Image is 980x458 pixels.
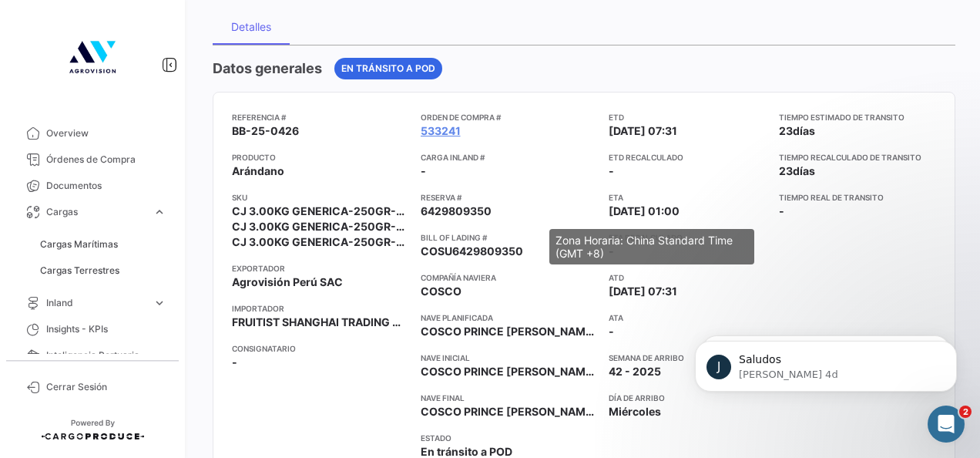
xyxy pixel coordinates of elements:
app-card-info-title: SKU [232,191,408,204]
span: - [609,324,614,339]
app-card-info-title: Nave inicial [421,352,597,364]
button: Mensajes [154,316,308,378]
app-card-info-title: Tiempo estimado de transito [779,111,937,123]
app-card-info-title: Importador [232,302,408,315]
iframe: Intercom notifications mensaje [672,308,980,416]
span: CJ 3.00KG GENERICA-250GR-BIG SK PREM-MP - SEKOYA POP - +18 MM [232,219,408,234]
app-card-info-title: Reserva # [421,191,597,204]
div: [PERSON_NAME] [55,69,144,86]
a: Cargas Terrestres [34,259,173,282]
span: COSCO PRINCE [PERSON_NAME] [421,404,597,419]
app-card-info-title: Exportador [232,262,408,274]
div: • Hace 4d [147,126,198,143]
app-card-info-title: Tiempo recalculado de transito [779,151,937,163]
div: Zona Horaria: China Standard Time (GMT +8) [549,229,754,264]
span: días [793,124,815,137]
span: Órdenes de Compra [46,153,166,167]
a: Órdenes de Compra [12,146,173,173]
a: Overview [12,120,173,146]
span: Inicio [62,355,91,365]
app-card-info-title: Tiempo real de transito [779,191,937,204]
span: Cargas Terrestres [40,264,119,278]
app-card-info-title: Producto [232,151,408,163]
span: días [793,164,815,177]
span: Inteligencia Portuaria [46,349,166,362]
span: 23 [779,164,793,177]
app-card-info-title: Orden de Compra # [421,111,597,123]
a: Inteligencia Portuaria [12,342,173,369]
span: 2 [959,406,972,418]
app-card-info-title: Día de Arribo [609,392,767,404]
span: expand_more [153,296,166,310]
span: [DATE] 01:00 [609,204,680,219]
span: FRUITIST SHANGHAI TRADING CO., LTD. [232,315,408,330]
span: 23 [779,124,793,137]
span: - [779,204,784,217]
span: En tránsito a POD [341,62,435,76]
app-card-info-title: Compañía naviera [421,271,597,284]
app-card-info-title: ETD Recalculado [609,151,767,163]
app-card-info-title: Carga inland # [421,151,597,163]
span: [DATE] 07:31 [609,123,677,139]
span: Mensajes [203,355,260,365]
span: CJ 3.00KG GENERICA-250GR-BIG SK PREM-MP - SEKOYA POP - +21 MM [232,204,408,219]
app-card-info-title: ETD [609,111,767,123]
div: Profile image for Juan [18,54,49,85]
a: 533241 [421,123,461,139]
app-card-info-title: Referencia # [232,111,408,123]
span: COSCO PRINCE [PERSON_NAME] [421,364,597,379]
button: Envíanos un mensaje [65,241,243,272]
span: [DATE] 07:31 [609,284,677,299]
img: 4b7f8542-3a82-4138-a362-aafd166d3a59.jpg [54,19,131,96]
span: BB-25-0426 [232,123,299,139]
app-card-info-title: ATD [609,271,767,284]
span: Miércoles [609,404,661,419]
app-card-info-title: Semana de Arribo [609,352,767,364]
span: Arándano [232,163,284,179]
div: Detalles [231,20,271,33]
app-card-info-title: Bill of Lading # [421,231,597,244]
a: Insights - KPIs [12,316,173,342]
app-card-info-title: ETA [609,191,767,204]
span: Muchas gracias [55,112,149,124]
span: Saludos [55,55,102,67]
h1: Mensajes [116,7,196,33]
span: 42 - 2025 [609,364,661,379]
app-card-info-title: Nave planificada [421,312,597,324]
a: Cargas Marítimas [34,233,173,256]
span: - [609,164,614,177]
span: Inland [46,296,146,310]
span: - [232,355,237,370]
span: - [421,163,426,179]
span: COSCO PRINCE [PERSON_NAME] Nº 084W [421,325,648,338]
span: Documentos [46,179,166,193]
span: expand_more [153,205,166,219]
div: [PERSON_NAME] [55,126,144,143]
span: Agrovisión Perú SAC [232,274,343,290]
span: Overview [46,126,166,140]
app-card-info-title: Nave final [421,392,597,404]
span: Insights - KPIs [46,322,166,336]
h4: Datos generales [213,58,322,79]
span: 6429809350 [421,204,492,219]
div: • Hace 4d [147,69,198,86]
span: COSU6429809350 [421,244,523,259]
span: Cargas Marítimas [40,237,118,251]
span: COSCO [421,284,461,299]
app-card-info-title: Estado [421,432,597,444]
app-card-info-title: ATA [609,312,767,324]
app-card-info-title: Consignatario [232,342,408,355]
iframe: Intercom live chat [928,406,965,443]
span: Cargas [46,205,146,219]
a: Documentos [12,173,173,199]
span: CJ 3.00KG GENERICA-250GR-BIG SK PREM-MP - SEKOYA BEAUTY - +21 MM [232,234,408,250]
span: Cerrar Sesión [46,380,166,394]
div: Profile image for Juan [18,111,49,142]
div: Cerrar [270,6,298,34]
